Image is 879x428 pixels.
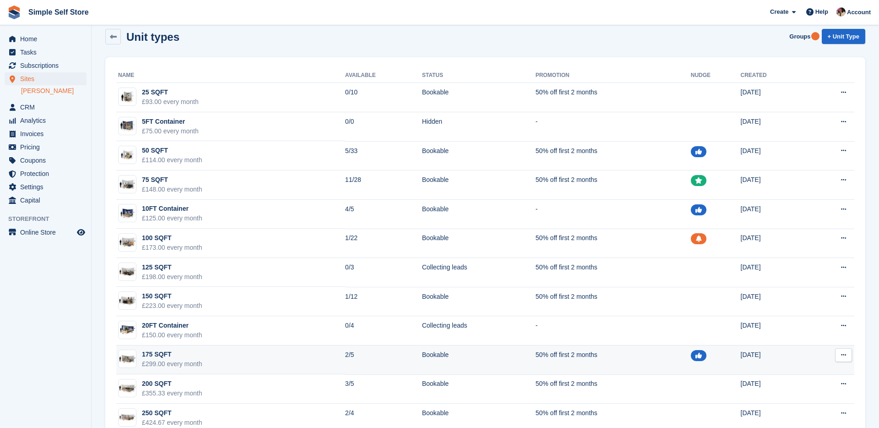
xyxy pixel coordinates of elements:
[5,72,87,85] a: menu
[422,83,536,112] td: Bookable
[5,167,87,180] a: menu
[142,88,199,97] div: 25 SQFT
[741,112,806,142] td: [DATE]
[345,258,422,287] td: 0/3
[7,5,21,19] img: stora-icon-8386f47178a22dfd0bd8f6a31ec36ba5ce8667c1dd55bd0f319d3a0aa187defe.svg
[741,141,806,170] td: [DATE]
[142,126,199,136] div: £75.00 every month
[422,229,536,258] td: Bookable
[20,59,75,72] span: Subscriptions
[345,170,422,200] td: 11/28
[5,59,87,72] a: menu
[20,114,75,127] span: Analytics
[422,346,536,375] td: Bookable
[536,83,691,112] td: 50% off first 2 months
[142,301,202,311] div: £223.00 every month
[5,127,87,140] a: menu
[5,154,87,167] a: menu
[142,408,202,418] div: 250 SQFT
[536,170,691,200] td: 50% off first 2 months
[142,233,202,243] div: 100 SQFT
[536,68,691,83] th: Promotion
[422,112,536,142] td: Hidden
[345,200,422,229] td: 4/5
[142,359,202,369] div: £299.00 every month
[142,117,199,126] div: 5FT Container
[142,214,202,223] div: £125.00 every month
[20,154,75,167] span: Coupons
[741,346,806,375] td: [DATE]
[20,194,75,207] span: Capital
[741,200,806,229] td: [DATE]
[76,227,87,238] a: Preview store
[536,287,691,316] td: 50% off first 2 months
[5,46,87,59] a: menu
[741,316,806,346] td: [DATE]
[422,200,536,229] td: Bookable
[422,170,536,200] td: Bookable
[20,226,75,239] span: Online Store
[142,243,202,252] div: £173.00 every month
[119,207,136,220] img: 10-ft-container.jpg
[142,204,202,214] div: 10FT Container
[142,389,202,398] div: £355.33 every month
[20,127,75,140] span: Invoices
[822,29,865,44] a: + Unit Type
[741,258,806,287] td: [DATE]
[741,83,806,112] td: [DATE]
[536,374,691,404] td: 50% off first 2 months
[119,265,136,278] img: 125-sqft-unit%20(1).jpg
[5,33,87,45] a: menu
[142,350,202,359] div: 175 SQFT
[422,374,536,404] td: Bookable
[20,167,75,180] span: Protection
[345,287,422,316] td: 1/12
[847,8,871,17] span: Account
[119,119,136,132] img: 5%20sq%20ft%20container.jpg
[20,181,75,193] span: Settings
[536,229,691,258] td: 50% off first 2 months
[536,316,691,346] td: -
[20,101,75,114] span: CRM
[8,214,91,224] span: Storefront
[422,287,536,316] td: Bookable
[126,31,179,43] h2: Unit types
[25,5,92,20] a: Simple Self Store
[836,7,846,16] img: Scott McCutcheon
[20,72,75,85] span: Sites
[345,68,422,83] th: Available
[20,33,75,45] span: Home
[536,346,691,375] td: 50% off first 2 months
[142,263,202,272] div: 125 SQFT
[345,83,422,112] td: 0/10
[345,346,422,375] td: 2/5
[786,29,814,44] a: Groups
[5,181,87,193] a: menu
[142,418,202,428] div: £424.67 every month
[536,141,691,170] td: 50% off first 2 months
[741,229,806,258] td: [DATE]
[21,87,87,95] a: [PERSON_NAME]
[811,32,819,40] div: Tooltip anchor
[422,316,536,346] td: Collecting leads
[142,321,202,330] div: 20FT Container
[142,272,202,282] div: £198.00 every month
[741,374,806,404] td: [DATE]
[142,97,199,107] div: £93.00 every month
[119,148,136,162] img: 50-sqft-unit%20(1).jpg
[770,7,788,16] span: Create
[116,68,345,83] th: Name
[345,141,422,170] td: 5/33
[142,175,202,185] div: 75 SQFT
[5,141,87,154] a: menu
[345,229,422,258] td: 1/22
[119,90,136,104] img: 25-sqft-unit%20(1).jpg
[422,258,536,287] td: Collecting leads
[691,68,741,83] th: Nudge
[422,68,536,83] th: Status
[536,200,691,229] td: -
[5,101,87,114] a: menu
[741,68,806,83] th: Created
[119,178,136,191] img: 75-sqft-unit%20(1).jpg
[119,411,136,424] img: 250%20sq%20ft.jpg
